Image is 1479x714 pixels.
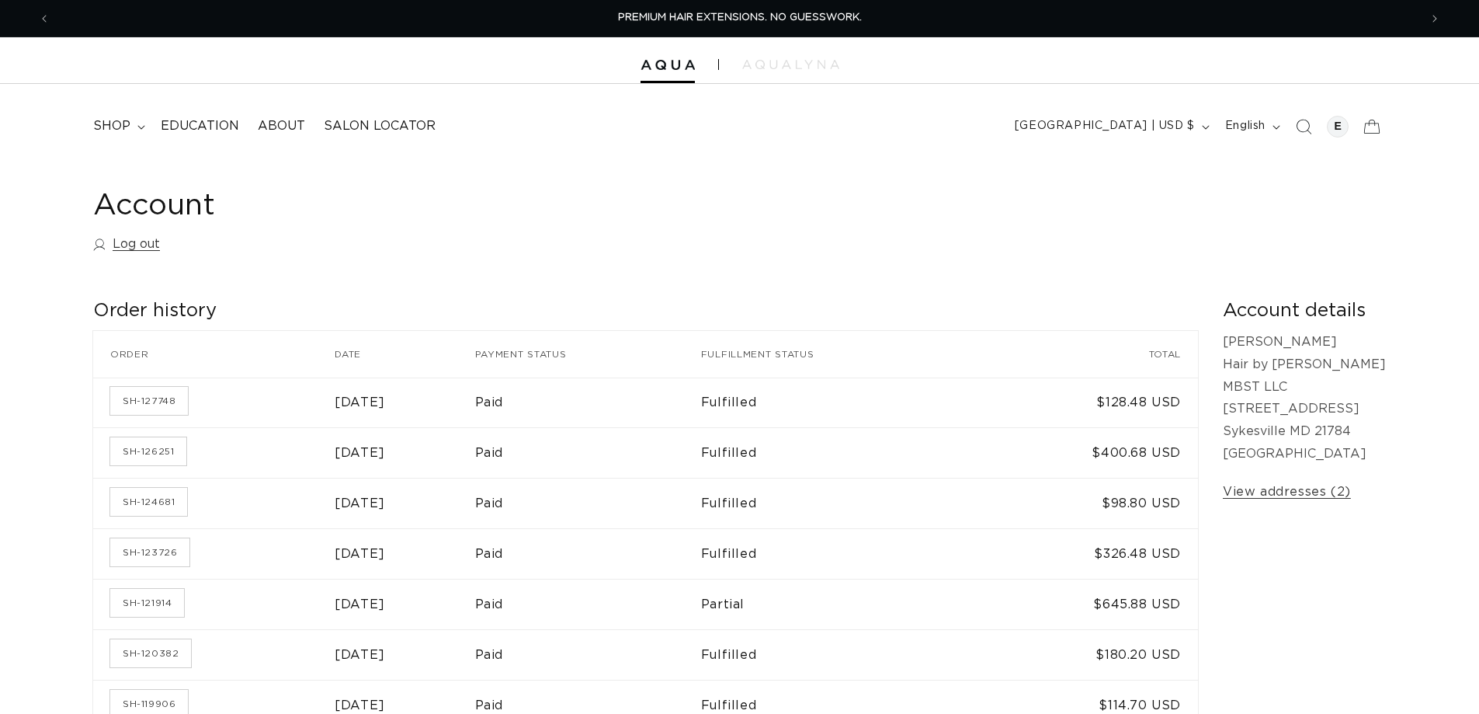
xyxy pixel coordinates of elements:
time: [DATE] [335,548,385,560]
td: Fulfilled [701,528,972,579]
a: Education [151,109,248,144]
td: Paid [475,629,701,680]
td: $98.80 USD [972,478,1198,528]
td: Partial [701,579,972,629]
time: [DATE] [335,447,385,459]
summary: Search [1286,110,1321,144]
td: Paid [475,528,701,579]
button: [GEOGRAPHIC_DATA] | USD $ [1005,112,1216,141]
th: Fulfillment status [701,331,972,378]
button: Next announcement [1418,4,1452,33]
span: About [258,118,305,134]
td: Paid [475,378,701,428]
td: Paid [475,427,701,478]
td: Fulfilled [701,427,972,478]
th: Payment status [475,331,701,378]
th: Total [972,331,1198,378]
span: [GEOGRAPHIC_DATA] | USD $ [1015,118,1195,134]
button: Previous announcement [27,4,61,33]
time: [DATE] [335,497,385,510]
a: Log out [93,233,160,256]
a: Order number SH-121914 [110,589,184,617]
td: $645.88 USD [972,579,1198,629]
h2: Account details [1223,299,1386,323]
td: $400.68 USD [972,427,1198,478]
a: Order number SH-120382 [110,639,191,667]
td: $326.48 USD [972,528,1198,579]
time: [DATE] [335,649,385,661]
a: Order number SH-126251 [110,437,186,465]
time: [DATE] [335,598,385,611]
td: Fulfilled [701,378,972,428]
th: Order [93,331,335,378]
a: Order number SH-123726 [110,538,189,566]
a: Order number SH-127748 [110,387,188,415]
td: $180.20 USD [972,629,1198,680]
td: $128.48 USD [972,378,1198,428]
span: shop [93,118,130,134]
span: PREMIUM HAIR EXTENSIONS. NO GUESSWORK. [618,12,862,23]
th: Date [335,331,474,378]
td: Paid [475,478,701,528]
img: aqualyna.com [742,60,839,69]
button: English [1216,112,1286,141]
p: [PERSON_NAME] Hair by [PERSON_NAME] MBST LLC [STREET_ADDRESS] Sykesville MD 21784 [GEOGRAPHIC_DATA] [1223,331,1386,465]
span: Education [161,118,239,134]
a: Salon Locator [314,109,445,144]
td: Fulfilled [701,629,972,680]
a: Order number SH-124681 [110,488,187,516]
summary: shop [84,109,151,144]
td: Fulfilled [701,478,972,528]
span: English [1225,118,1265,134]
time: [DATE] [335,396,385,409]
time: [DATE] [335,699,385,712]
td: Paid [475,579,701,629]
a: View addresses (2) [1223,481,1351,503]
a: About [248,109,314,144]
h1: Account [93,187,1386,225]
span: Salon Locator [324,118,436,134]
img: Aqua Hair Extensions [641,60,695,71]
h2: Order history [93,299,1198,323]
